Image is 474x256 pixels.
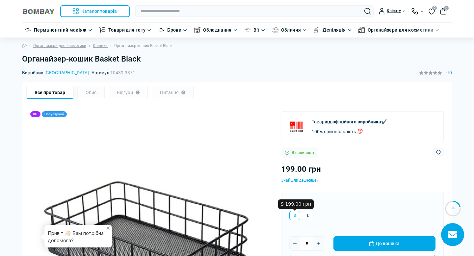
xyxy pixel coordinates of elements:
a: Вії [253,26,259,34]
div: Опис [77,86,105,99]
img: China [287,117,306,137]
img: Перманентний макіяж [25,27,31,33]
button: Search [364,8,371,14]
div: Все про товар [26,86,73,99]
li: Органайзер-кошик Basket Black [108,43,172,49]
button: До кошика [333,236,435,251]
span: 0 [449,69,452,76]
p: Привіт 👋🏻 Вам потрібна допомога? [48,230,109,244]
span: 0 [432,6,437,10]
button: + [103,223,113,234]
input: Quantity [300,237,313,250]
button: Minus [290,238,300,249]
button: 0 [440,8,447,14]
button: Plus [313,238,324,249]
p: Товар ✔️ [312,118,387,125]
a: Перманентний макіяж [34,26,87,34]
b: від офіційного виробника [325,119,381,124]
a: Обличчя [281,26,301,34]
a: [GEOGRAPHIC_DATA] [44,70,89,75]
img: BOMBAY [22,8,55,14]
span: 0 [444,6,449,11]
div: В наявності [281,147,318,158]
h1: Органайзер-кошик Basket Black [22,54,452,64]
p: 100% оригінальність 💯 [312,128,387,135]
img: Депіляція [313,27,320,33]
a: Обладнання [203,26,232,34]
a: Органайзери для косметики [368,26,434,34]
label: S [289,211,300,220]
a: Кошики [93,43,108,49]
img: Обладнання [194,27,200,33]
img: Обличчя [272,27,278,33]
div: Популярний [42,111,67,117]
span: Знайшли дешевше? [281,178,318,183]
button: Каталог товарів [60,5,130,17]
nav: breadcrumb [22,38,452,54]
div: ХІТ [30,111,40,117]
a: Депіляція [323,26,346,34]
img: Вії [244,27,251,33]
span: Виробник: [22,70,89,75]
label: L [303,211,313,220]
button: Wishlist button [433,147,444,158]
div: Питання [152,86,194,99]
div: S 199.00 грн [278,199,314,209]
a: Органайзери для косметики [33,43,86,49]
a: Брови [167,26,181,34]
span: 10439-3371 [110,70,135,75]
img: Товари для тату [99,27,106,33]
span: Артикул: [92,70,135,75]
img: Органайзери для косметики [358,27,365,33]
div: Відгуки [109,86,148,99]
a: 0 [429,8,435,15]
span: 199.00 грн [281,165,321,174]
img: Брови [158,27,165,33]
a: Товари для тату [108,26,145,34]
